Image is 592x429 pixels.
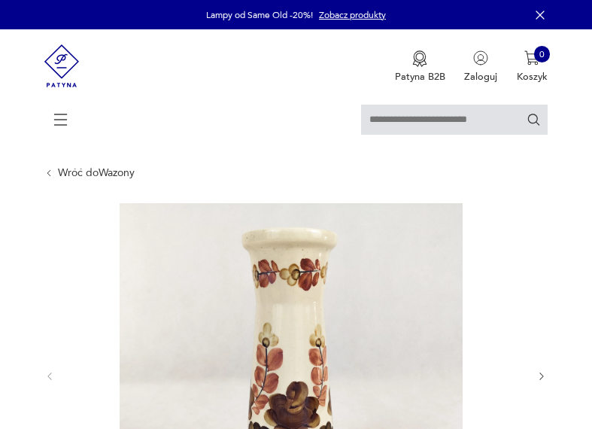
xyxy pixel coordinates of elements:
img: Ikonka użytkownika [473,50,488,65]
p: Zaloguj [464,70,497,84]
button: Patyna B2B [395,50,445,84]
a: Wróć doWazony [58,167,135,179]
img: Ikona medalu [412,50,427,67]
button: Zaloguj [464,50,497,84]
p: Lampy od Same Old -20%! [206,9,313,21]
img: Patyna - sklep z meblami i dekoracjami vintage [44,29,79,102]
a: Zobacz produkty [319,9,386,21]
div: 0 [534,46,551,62]
button: 0Koszyk [517,50,548,84]
p: Koszyk [517,70,548,84]
img: Ikona koszyka [524,50,539,65]
p: Patyna B2B [395,70,445,84]
a: Ikona medaluPatyna B2B [395,50,445,84]
button: Szukaj [527,112,541,126]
